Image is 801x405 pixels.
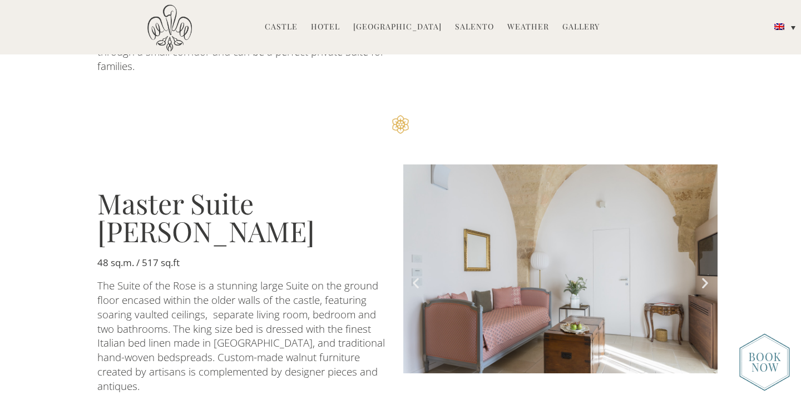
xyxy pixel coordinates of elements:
[97,278,388,392] span: The Suite of the Rose is a stunning large Suite on the ground floor encased within the older wall...
[265,21,298,34] a: Castle
[455,21,494,34] a: Salento
[147,4,192,52] img: Castello di Ugento
[353,21,442,34] a: [GEOGRAPHIC_DATA]
[739,333,790,391] img: new-booknow.png
[403,164,718,377] div: 5 of 7
[403,164,718,374] img: Suite della Rosa_U6A9569
[97,189,387,245] h3: Master Suite [PERSON_NAME]
[507,21,549,34] a: Weather
[97,256,180,269] b: 48 sq.m. / 517 sq.ft
[698,276,712,290] div: Next slide
[409,276,423,290] div: Previous slide
[774,23,784,30] img: English
[562,21,600,34] a: Gallery
[311,21,340,34] a: Hotel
